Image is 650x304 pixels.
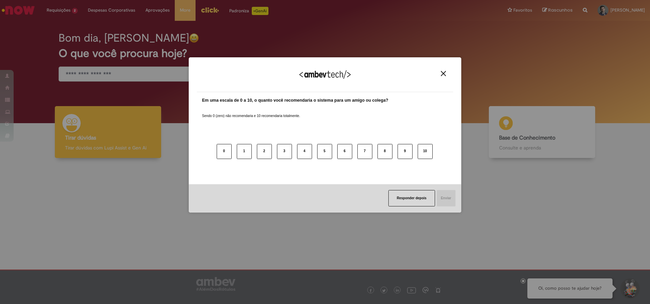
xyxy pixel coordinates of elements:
button: 2 [257,144,272,159]
button: 10 [418,144,433,159]
button: 9 [398,144,413,159]
label: Sendo 0 (zero) não recomendaria e 10 recomendaria totalmente. [202,105,300,118]
button: 3 [277,144,292,159]
button: 8 [377,144,392,159]
img: Logo Ambevtech [299,70,351,79]
button: 5 [317,144,332,159]
label: Em uma escala de 0 a 10, o quanto você recomendaria o sistema para um amigo ou colega? [202,97,388,104]
button: 7 [357,144,372,159]
img: Close [441,71,446,76]
button: Close [439,71,448,76]
button: 0 [217,144,232,159]
button: Responder depois [388,190,435,206]
button: 4 [297,144,312,159]
button: 6 [337,144,352,159]
button: 1 [237,144,252,159]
